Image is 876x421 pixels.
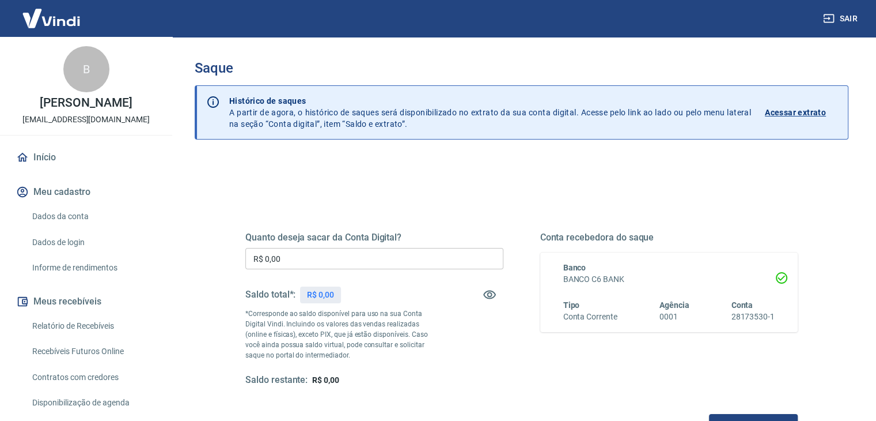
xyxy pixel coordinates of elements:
[765,107,826,118] p: Acessar extrato
[540,232,798,243] h5: Conta recebedora do saque
[28,205,158,228] a: Dados da conta
[40,97,132,109] p: [PERSON_NAME]
[821,8,862,29] button: Sair
[28,231,158,254] a: Dados de login
[14,179,158,205] button: Meu cadastro
[765,95,839,130] a: Acessar extrato
[731,300,753,310] span: Conta
[28,314,158,338] a: Relatório de Recebíveis
[563,273,775,285] h6: BANCO C6 BANK
[28,340,158,363] a: Recebíveis Futuros Online
[22,114,150,126] p: [EMAIL_ADDRESS][DOMAIN_NAME]
[659,300,689,310] span: Agência
[245,289,295,300] h5: Saldo total*:
[245,374,308,386] h5: Saldo restante:
[312,375,339,385] span: R$ 0,00
[307,289,334,301] p: R$ 0,00
[659,311,689,323] h6: 0001
[63,46,109,92] div: B
[563,263,586,272] span: Banco
[14,289,158,314] button: Meus recebíveis
[245,232,503,243] h5: Quanto deseja sacar da Conta Digital?
[229,95,751,107] p: Histórico de saques
[14,145,158,170] a: Início
[14,1,89,36] img: Vindi
[245,309,439,360] p: *Corresponde ao saldo disponível para uso na sua Conta Digital Vindi. Incluindo os valores das ve...
[731,311,775,323] h6: 28173530-1
[195,60,848,76] h3: Saque
[28,366,158,389] a: Contratos com credores
[229,95,751,130] p: A partir de agora, o histórico de saques será disponibilizado no extrato da sua conta digital. Ac...
[28,256,158,280] a: Informe de rendimentos
[563,300,580,310] span: Tipo
[563,311,617,323] h6: Conta Corrente
[28,391,158,415] a: Disponibilização de agenda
